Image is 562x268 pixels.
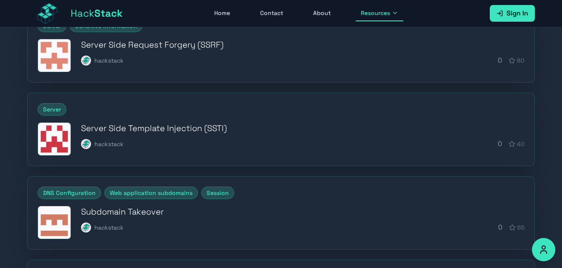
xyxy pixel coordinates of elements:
a: DNS ConfigurationWeb application subdomainsSessionSubdomain TakeoverSubdomain Takeoverhackstackha... [27,176,535,250]
img: hackstack [81,222,91,233]
button: Accessibility Options [532,238,555,261]
a: Home [209,5,235,21]
a: Contact [255,5,288,21]
span: Resources [361,9,390,17]
img: Server Side Template Injection (SSTI) [38,123,71,155]
span: hackstack [94,223,124,232]
div: 0 [498,222,524,233]
span: Hack [71,7,123,20]
span: DNS Configuration [38,187,101,199]
div: 65 [509,223,524,232]
span: Server [38,103,66,116]
span: Session [201,187,234,199]
span: Web application subdomains [104,187,198,199]
h3: Server Side Template Injection (SSTI) [81,122,524,134]
img: hackstack [81,56,91,66]
span: hackstack [94,56,124,65]
button: Resources [356,5,403,21]
span: Sign In [506,8,528,18]
a: Sign In [490,5,535,22]
h3: Server Side Request Forgery (SSRF) [81,39,524,51]
a: ServerServer Side Template Injection (SSTI)Server Side Template Injection (SSTI)hackstackhackstac... [27,93,535,166]
span: Stack [94,7,123,20]
span: hackstack [94,140,124,148]
a: About [308,5,336,21]
div: 40 [509,140,524,148]
div: 0 [498,56,524,66]
img: hackstack [81,139,91,149]
a: ServerSensitive InformationServer Side Request Forgery (SSRF)Server Side Request Forgery (SSRF)ha... [27,9,535,83]
div: 80 [509,56,524,65]
img: Subdomain Takeover [38,206,71,239]
h3: Subdomain Takeover [81,206,524,217]
img: Server Side Request Forgery (SSRF) [38,39,71,72]
div: 0 [498,139,524,149]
